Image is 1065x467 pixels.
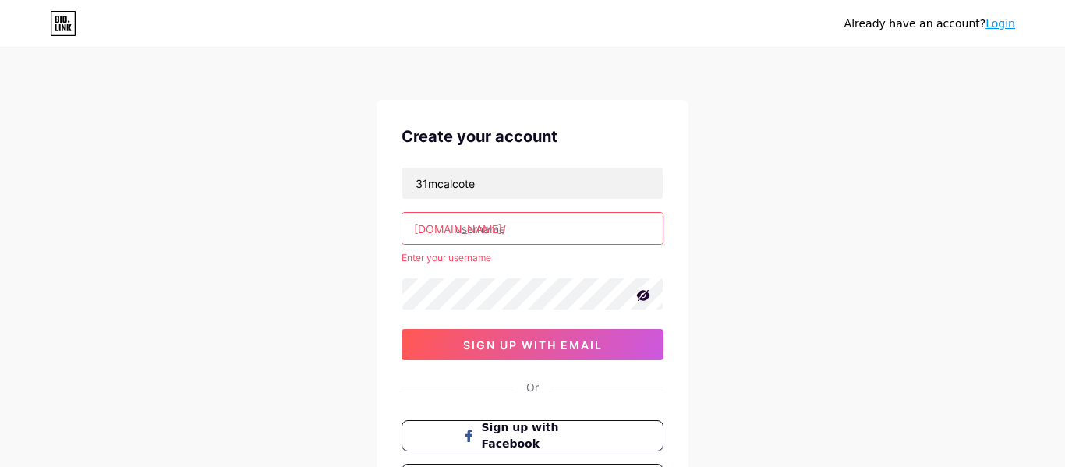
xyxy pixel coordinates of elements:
div: Enter your username [402,251,663,265]
div: Already have an account? [844,16,1015,32]
div: Or [526,379,539,395]
div: [DOMAIN_NAME]/ [414,221,506,237]
button: sign up with email [402,329,663,360]
span: Sign up with Facebook [482,419,603,452]
input: Email [402,168,663,199]
input: username [402,213,663,244]
button: Sign up with Facebook [402,420,663,451]
span: sign up with email [463,338,603,352]
div: Create your account [402,125,663,148]
a: Login [985,17,1015,30]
